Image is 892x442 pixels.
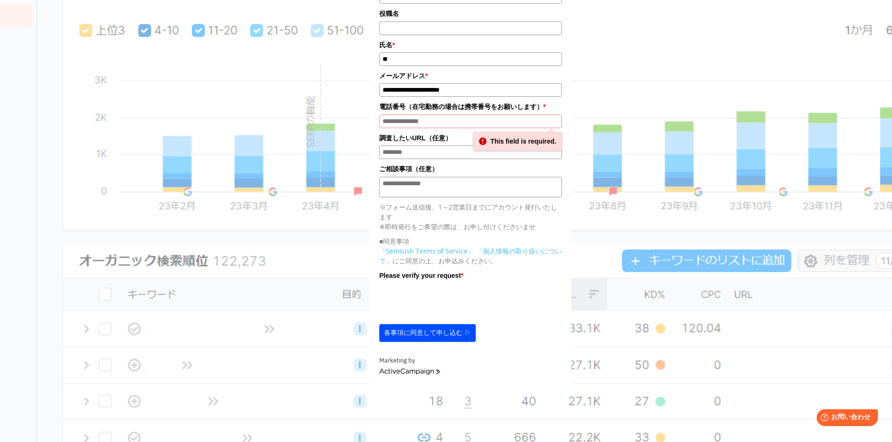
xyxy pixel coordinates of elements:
div: This field is required. [473,132,562,151]
p: ※フォーム送信後、1～2営業日までにアカウント発行いたします ※即時発行をご希望の際は、お申し付けくださいませ [379,202,562,232]
p: にご同意の上、お申込みください。 [379,246,562,266]
a: 「Semrush Terms of Service」 [379,246,474,255]
div: Marketing by [379,356,562,366]
a: 「個人情報の取り扱いについて」 [379,246,561,265]
label: 役職名 [379,8,562,19]
label: 氏名 [379,40,562,50]
iframe: reCAPTCHA [379,283,522,319]
p: ■同意事項 [379,236,562,246]
label: Please verify your request [379,270,562,281]
label: メールアドレス [379,71,562,81]
label: 調査したいURL（任意） [379,133,562,143]
iframe: Help widget launcher [809,406,882,432]
label: ご相談事項（任意） [379,164,562,174]
button: 各事項に同意して申し込む ▷ [379,324,476,342]
label: 電話番号（在宅勤務の場合は携帯番号をお願いします） [379,101,562,112]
